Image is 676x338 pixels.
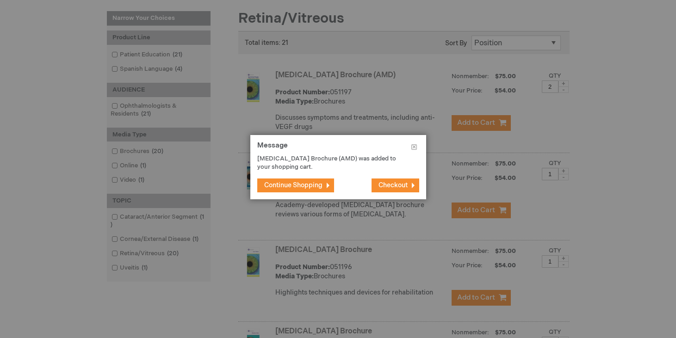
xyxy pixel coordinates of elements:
h1: Message [257,142,419,154]
button: Checkout [372,178,419,192]
button: Continue Shopping [257,178,334,192]
span: Continue Shopping [264,181,322,189]
p: [MEDICAL_DATA] Brochure (AMD) was added to your shopping cart. [257,154,405,172]
span: Checkout [378,181,408,189]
